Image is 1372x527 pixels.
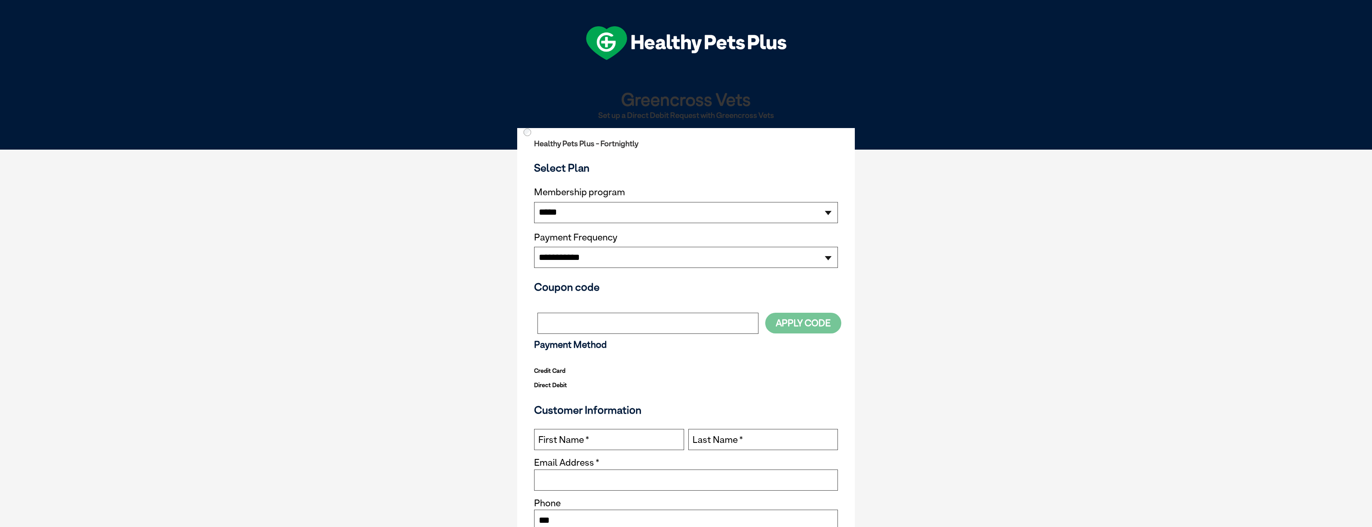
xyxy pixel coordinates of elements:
[524,128,531,136] input: Direct Debit
[765,313,841,333] button: Apply Code
[534,380,567,390] label: Direct Debit
[534,187,838,198] label: Membership program
[534,365,565,376] label: Credit Card
[534,139,838,148] h2: Healthy Pets Plus - Fortnightly
[521,111,851,120] h2: Set up a Direct Debit Request with Greencross Vets
[534,281,838,293] h3: Coupon code
[693,434,743,445] label: Last Name *
[534,458,599,467] label: Email Address *
[534,339,838,350] h3: Payment Method
[538,434,589,445] label: First Name *
[534,232,617,243] label: Payment Frequency
[521,90,851,109] h1: Greencross Vets
[534,498,561,508] label: Phone
[534,404,838,416] h3: Customer Information
[534,161,838,174] h3: Select Plan
[586,26,786,60] img: hpp-logo-landscape-green-white.png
